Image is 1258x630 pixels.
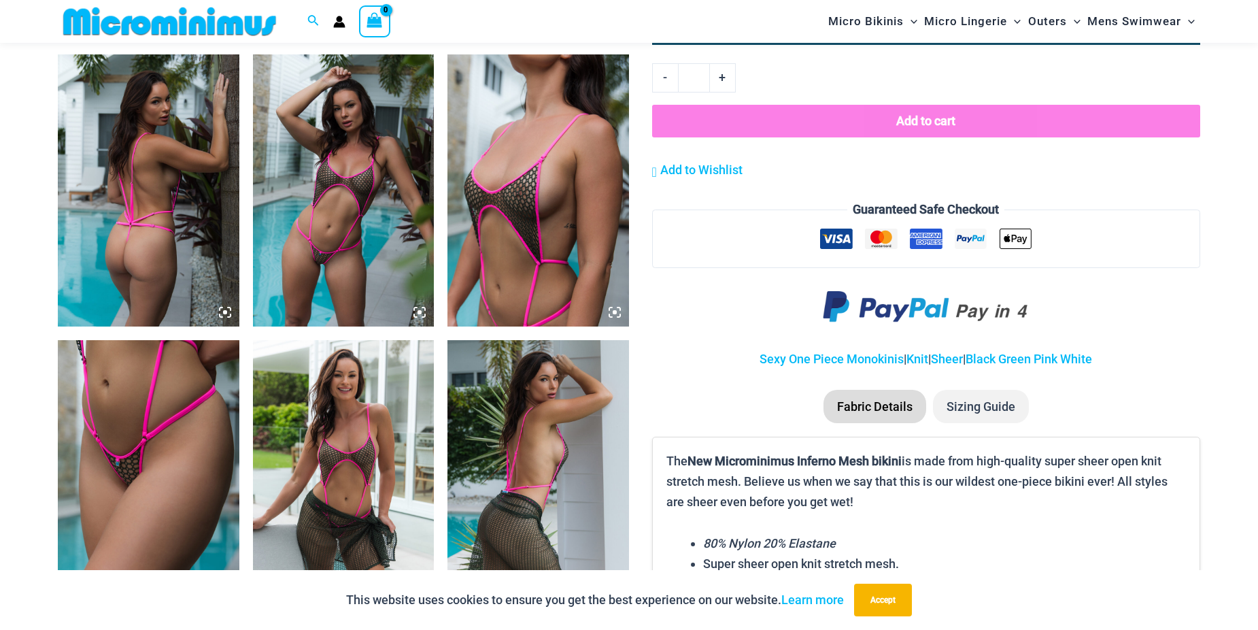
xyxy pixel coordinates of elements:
[307,13,320,30] a: Search icon link
[652,63,678,92] a: -
[359,5,390,37] a: View Shopping Cart, empty
[931,352,963,366] a: Sheer
[703,554,1186,574] li: Super sheer open knit stretch mesh.
[854,584,912,616] button: Accept
[760,352,904,366] a: Sexy One Piece Monokinis
[447,340,629,612] img: Inferno Mesh Olive Fuchsia 8561 One Piece St Martin Khaki 5996 Sarong
[1087,4,1181,39] span: Mens Swimwear
[1067,4,1081,39] span: Menu Toggle
[1084,4,1198,39] a: Mens SwimwearMenu ToggleMenu Toggle
[660,163,743,177] span: Add to Wishlist
[1060,352,1092,366] a: White
[998,352,1031,366] a: Green
[652,105,1200,137] button: Add to cart
[58,6,282,37] img: MM SHOP LOGO FLAT
[906,352,928,366] a: Knit
[781,593,844,607] a: Learn more
[847,199,1004,220] legend: Guaranteed Safe Checkout
[253,54,435,327] img: Inferno Mesh Olive Fuchsia 8561 One Piece
[333,16,345,28] a: Account icon link
[1028,4,1067,39] span: Outers
[825,4,921,39] a: Micro BikinisMenu ToggleMenu Toggle
[966,352,996,366] a: Black
[652,349,1200,369] p: | | |
[666,451,1186,512] p: The is made from high-quality super sheer open knit stretch mesh. Believe us when we say that thi...
[687,454,902,468] b: New Microminimus Inferno Mesh bikini
[823,2,1200,41] nav: Site Navigation
[1025,4,1084,39] a: OutersMenu ToggleMenu Toggle
[1181,4,1195,39] span: Menu Toggle
[703,536,836,550] em: 80% Nylon 20% Elastane
[933,390,1029,424] li: Sizing Guide
[921,4,1024,39] a: Micro LingerieMenu ToggleMenu Toggle
[447,54,629,327] img: Inferno Mesh Olive Fuchsia 8561 One Piece
[904,4,917,39] span: Menu Toggle
[823,390,926,424] li: Fabric Details
[1007,4,1021,39] span: Menu Toggle
[346,590,844,610] p: This website uses cookies to ensure you get the best experience on our website.
[1034,352,1057,366] a: Pink
[58,54,239,327] img: Inferno Mesh Olive Fuchsia 8561 One Piece
[710,63,736,92] a: +
[58,340,239,612] img: Inferno Mesh Olive Fuchsia 8561 One Piece
[828,4,904,39] span: Micro Bikinis
[253,340,435,612] img: Inferno Mesh Olive Fuchsia 8561 One Piece St Martin Khaki 5996 Sarong
[652,160,743,180] a: Add to Wishlist
[678,63,710,92] input: Product quantity
[924,4,1007,39] span: Micro Lingerie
